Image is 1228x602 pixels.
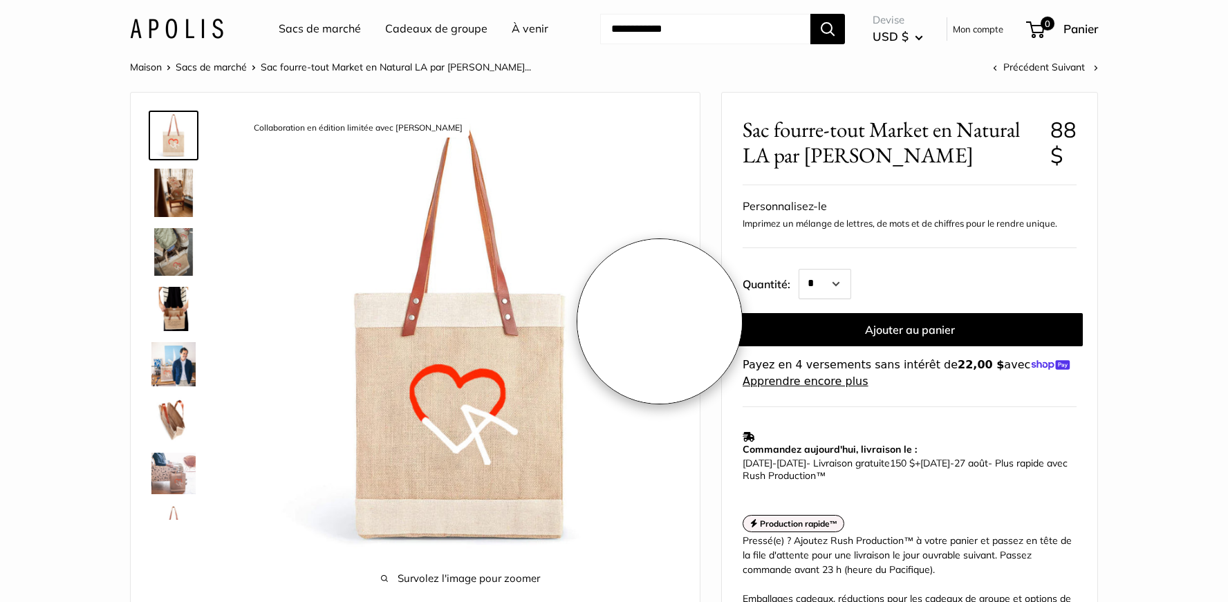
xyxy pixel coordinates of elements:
a: À venir [512,19,548,39]
nav: Fil d'Ariane [130,58,531,76]
font: Ajouter au panier [865,323,955,337]
img: description_Poignées en cuir super doux et durables. [151,228,196,276]
a: Sacs de marché [279,19,361,39]
font: [DATE] [743,457,772,469]
font: Collaboration en édition limitée avec [PERSON_NAME] [254,122,463,133]
font: 0 [1045,18,1050,29]
font: Sacs de marché [279,21,361,35]
a: Suivant [1052,61,1085,73]
button: Ajouter au panier [736,313,1083,346]
font: Production rapide™ [760,518,838,529]
font: Survolez l'image pour zoomer [398,572,540,585]
font: + [915,457,920,469]
img: description_Collaboration en édition limitée avec Geoff McFetridge [241,113,679,551]
a: description_Sceau d'authenticité imprimé au dos de chaque sac. [149,502,198,552]
a: Précédent [993,61,1049,73]
a: description_Tous les bénéfices soutiennent les quartiers de Los Angeles via des associations cari... [149,166,198,220]
font: Panier [1063,21,1098,36]
a: Description : Espace intérieur spacieux pour tout ranger. Doublure imperméable. [149,284,198,334]
a: Mon compte [953,21,1003,37]
a: Sacs de marché [176,61,247,73]
button: Recherche [810,14,845,44]
font: Personnalisez-le [743,199,827,213]
font: Mon compte [953,23,1003,35]
img: description_Geoff McFetridge dans son studio de Los Angeles [151,342,196,386]
font: - Plus rapide avec Rush Production™ [743,457,1068,482]
a: Cadeaux de groupe [385,19,487,39]
a: 0 Panier [1027,18,1098,40]
font: [DATE] [776,457,806,469]
img: Description : Espace intérieur spacieux pour tout ranger. Doublure imperméable. [151,287,196,331]
font: [DATE] [920,457,950,469]
a: Maison [130,61,162,73]
a: description_Collaboration en édition limitée avec Geoff McFetridge [149,111,198,160]
font: Commandez aujourd'hui, livraison le : [743,443,917,455]
font: USD $ [873,29,909,44]
font: 27 août [954,457,988,469]
img: description_Collaboration en édition limitée avec Geoff McFetridge [151,113,196,158]
input: Recherche... [600,14,810,44]
img: description_Tous les bénéfices soutiennent les quartiers de Los Angeles via des associations cari... [151,169,196,217]
font: 88 $ [1050,116,1077,169]
font: Sac fourre-tout Market en Natural LA par [PERSON_NAME] [743,115,1020,169]
font: Pressé(e) ? Ajoutez Rush Production™ à votre panier et passez en tête de la file d'attente pour u... [743,534,1072,576]
img: description_Poignées en cuir super doux et durables. [151,397,196,442]
font: - [772,457,776,469]
a: description_Éléve chaque instant [149,450,198,497]
font: Devise [873,13,904,26]
button: USD $ [873,26,923,48]
font: Quantité: [743,277,790,291]
img: Apolis [130,19,223,39]
font: Cadeaux de groupe [385,21,487,35]
font: - Livraison gratuite [806,457,890,469]
font: 150 $ [890,457,915,469]
img: description_Sceau d'authenticité imprimé au dos de chaque sac. [151,505,196,549]
font: Précédent [1003,61,1049,73]
a: description_Poignées en cuir super doux et durables. [149,225,198,279]
a: description_Poignées en cuir super doux et durables. [149,395,198,444]
font: - [950,457,954,469]
img: description_Éléve chaque instant [151,453,196,494]
font: À venir [512,21,548,35]
font: Imprimez un mélange de lettres, de mots et de chiffres pour le rendre unique. [743,218,1057,229]
a: description_Geoff McFetridge dans son studio de Los Angeles [149,339,198,389]
font: Sac fourre-tout Market en Natural LA par [PERSON_NAME]... [261,61,531,73]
